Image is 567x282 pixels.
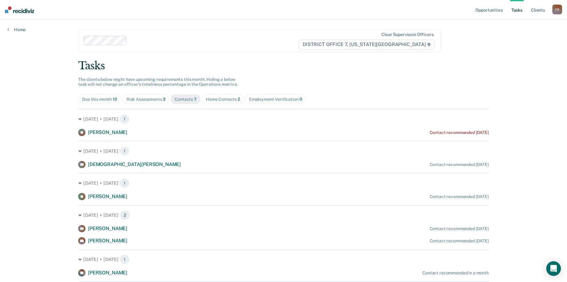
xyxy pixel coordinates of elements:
[194,97,197,102] span: 7
[5,6,34,13] img: Recidiviz
[78,146,489,156] div: [DATE] • [DATE] 1
[88,238,127,244] span: [PERSON_NAME]
[206,97,240,102] div: Home Contacts
[552,5,562,14] button: CR
[78,77,238,87] span: The clients below might have upcoming requirements this month. Hiding a below task will not chang...
[430,238,489,244] div: Contact recommended [DATE]
[88,193,127,199] span: [PERSON_NAME]
[430,226,489,231] div: Contact recommended [DATE]
[120,114,129,124] span: 1
[430,162,489,167] div: Contact recommended [DATE]
[126,97,166,102] div: Risk Assessments
[78,114,489,124] div: [DATE] • [DATE] 1
[82,97,117,102] div: Due this month
[238,97,240,102] span: 2
[78,210,489,220] div: [DATE] • [DATE] 2
[78,60,489,72] div: Tasks
[300,97,302,102] span: 0
[88,270,127,276] span: [PERSON_NAME]
[430,130,489,135] div: Contact recommended [DATE]
[381,32,433,37] div: Clear supervision officers
[88,226,127,231] span: [PERSON_NAME]
[430,194,489,199] div: Contact recommended [DATE]
[120,178,129,188] span: 1
[7,27,26,32] a: Home
[546,261,561,276] div: Open Intercom Messenger
[120,255,129,264] span: 1
[422,270,489,276] div: Contact recommended in a month
[249,97,302,102] div: Employment Verification
[163,97,165,102] span: 3
[175,97,197,102] div: Contacts
[552,5,562,14] div: C R
[120,210,130,220] span: 2
[299,40,434,49] span: DISTRICT OFFICE 7, [US_STATE][GEOGRAPHIC_DATA]
[120,146,129,156] span: 1
[88,129,127,135] span: [PERSON_NAME]
[88,161,181,167] span: [DEMOGRAPHIC_DATA][PERSON_NAME]
[78,178,489,188] div: [DATE] • [DATE] 1
[78,255,489,264] div: [DATE] • [DATE] 1
[113,97,117,102] span: 10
